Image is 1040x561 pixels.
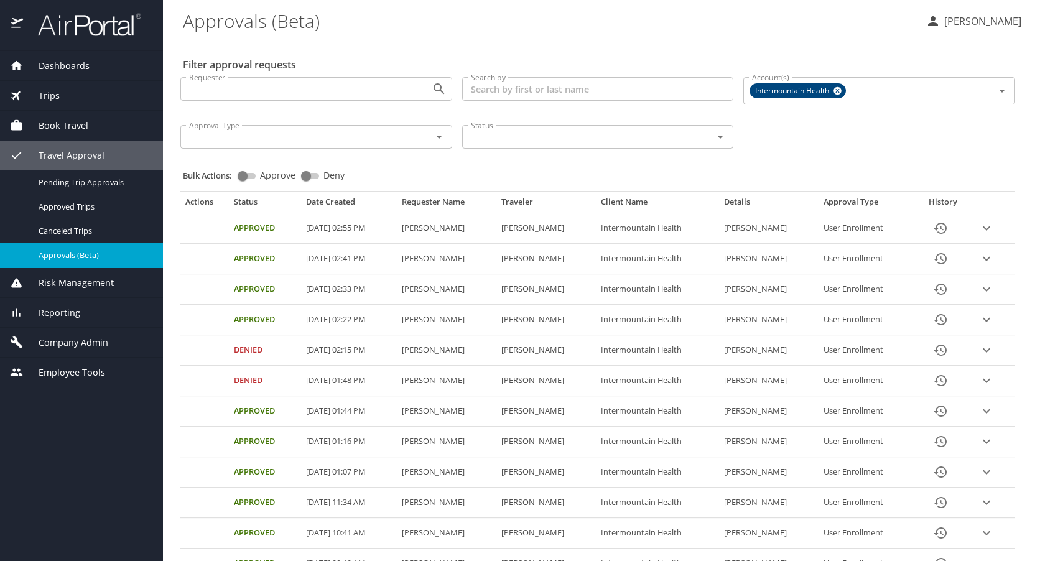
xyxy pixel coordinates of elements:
[430,128,448,146] button: Open
[921,10,1026,32] button: [PERSON_NAME]
[397,213,496,244] td: [PERSON_NAME]
[229,213,300,244] td: Approved
[977,280,996,299] button: expand row
[596,366,719,396] td: Intermountain Health
[23,336,108,350] span: Company Admin
[229,518,300,549] td: Approved
[977,249,996,268] button: expand row
[23,119,88,132] span: Book Travel
[926,305,955,335] button: History
[397,305,496,335] td: [PERSON_NAME]
[977,310,996,329] button: expand row
[39,225,148,237] span: Canceled Trips
[596,488,719,518] td: Intermountain Health
[596,457,719,488] td: Intermountain Health
[301,244,397,274] td: [DATE] 02:41 PM
[301,427,397,457] td: [DATE] 01:16 PM
[819,518,914,549] td: User Enrollment
[397,427,496,457] td: [PERSON_NAME]
[496,305,596,335] td: [PERSON_NAME]
[430,80,448,98] button: Open
[926,457,955,487] button: History
[596,518,719,549] td: Intermountain Health
[397,488,496,518] td: [PERSON_NAME]
[819,335,914,366] td: User Enrollment
[397,518,496,549] td: [PERSON_NAME]
[301,305,397,335] td: [DATE] 02:22 PM
[914,197,972,213] th: History
[229,457,300,488] td: Approved
[301,518,397,549] td: [DATE] 10:41 AM
[24,12,141,37] img: airportal-logo.png
[229,366,300,396] td: Denied
[397,197,496,213] th: Requester Name
[23,276,114,290] span: Risk Management
[596,427,719,457] td: Intermountain Health
[39,177,148,188] span: Pending Trip Approvals
[596,396,719,427] td: Intermountain Health
[750,83,846,98] div: Intermountain Health
[229,396,300,427] td: Approved
[926,366,955,396] button: History
[719,457,819,488] td: [PERSON_NAME]
[819,244,914,274] td: User Enrollment
[926,488,955,517] button: History
[596,213,719,244] td: Intermountain Health
[301,197,397,213] th: Date Created
[596,197,719,213] th: Client Name
[301,213,397,244] td: [DATE] 02:55 PM
[819,427,914,457] td: User Enrollment
[301,457,397,488] td: [DATE] 01:07 PM
[229,244,300,274] td: Approved
[977,493,996,512] button: expand row
[183,170,242,181] p: Bulk Actions:
[183,55,296,75] h2: Filter approval requests
[301,335,397,366] td: [DATE] 02:15 PM
[819,366,914,396] td: User Enrollment
[229,305,300,335] td: Approved
[926,213,955,243] button: History
[596,335,719,366] td: Intermountain Health
[926,335,955,365] button: History
[229,274,300,305] td: Approved
[496,274,596,305] td: [PERSON_NAME]
[596,305,719,335] td: Intermountain Health
[23,89,60,103] span: Trips
[719,488,819,518] td: [PERSON_NAME]
[23,366,105,379] span: Employee Tools
[819,274,914,305] td: User Enrollment
[926,427,955,457] button: History
[11,12,24,37] img: icon-airportal.png
[719,274,819,305] td: [PERSON_NAME]
[301,366,397,396] td: [DATE] 01:48 PM
[977,402,996,420] button: expand row
[23,149,104,162] span: Travel Approval
[819,457,914,488] td: User Enrollment
[39,201,148,213] span: Approved Trips
[719,518,819,549] td: [PERSON_NAME]
[260,171,295,180] span: Approve
[712,128,729,146] button: Open
[496,197,596,213] th: Traveler
[977,463,996,481] button: expand row
[397,366,496,396] td: [PERSON_NAME]
[977,371,996,390] button: expand row
[397,457,496,488] td: [PERSON_NAME]
[496,457,596,488] td: [PERSON_NAME]
[977,341,996,359] button: expand row
[496,427,596,457] td: [PERSON_NAME]
[301,396,397,427] td: [DATE] 01:44 PM
[23,306,80,320] span: Reporting
[719,244,819,274] td: [PERSON_NAME]
[397,335,496,366] td: [PERSON_NAME]
[819,197,914,213] th: Approval Type
[397,244,496,274] td: [PERSON_NAME]
[301,274,397,305] td: [DATE] 02:33 PM
[301,488,397,518] td: [DATE] 11:34 AM
[719,335,819,366] td: [PERSON_NAME]
[819,213,914,244] td: User Enrollment
[323,171,345,180] span: Deny
[229,488,300,518] td: Approved
[596,274,719,305] td: Intermountain Health
[926,274,955,304] button: History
